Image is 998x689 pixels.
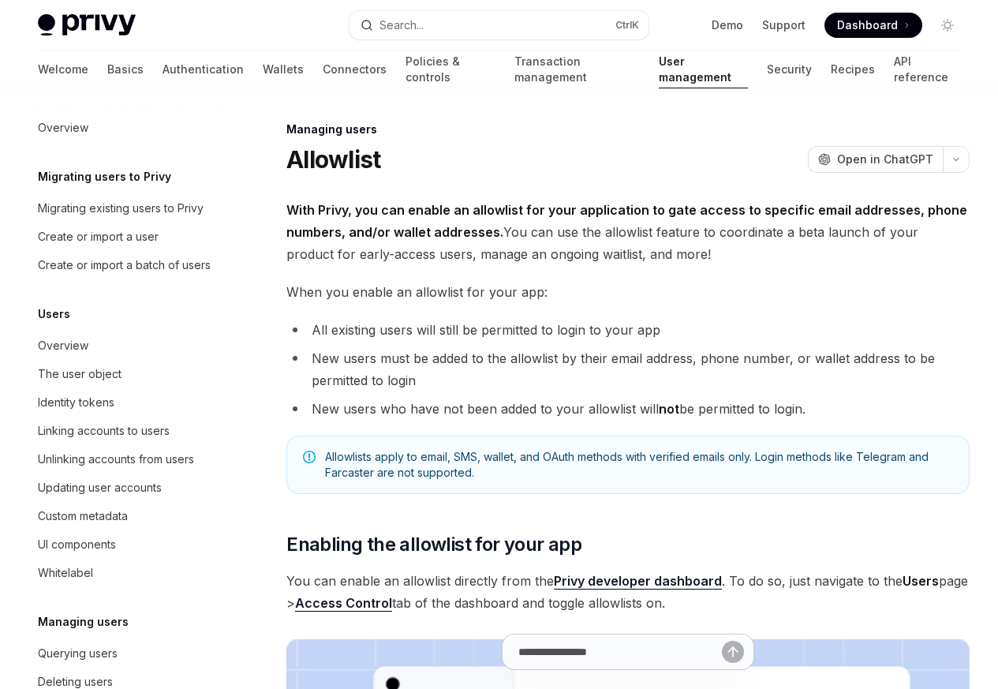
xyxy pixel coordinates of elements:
[25,417,227,445] a: Linking accounts to users
[325,449,953,481] span: Allowlists apply to email, SMS, wallet, and OAuth methods with verified emails only. Login method...
[25,331,227,360] a: Overview
[38,199,204,218] div: Migrating existing users to Privy
[38,305,70,324] h5: Users
[295,595,392,612] a: Access Control
[25,502,227,530] a: Custom metadata
[615,19,639,32] span: Ctrl K
[286,319,970,341] li: All existing users will still be permitted to login to your app
[712,17,743,33] a: Demo
[38,507,128,526] div: Custom metadata
[163,51,244,88] a: Authentication
[767,51,812,88] a: Security
[659,51,749,88] a: User management
[762,17,806,33] a: Support
[659,401,679,417] strong: not
[323,51,387,88] a: Connectors
[25,474,227,502] a: Updating user accounts
[286,122,970,137] div: Managing users
[25,639,227,668] a: Querying users
[831,51,875,88] a: Recipes
[38,227,159,246] div: Create or import a user
[286,347,970,391] li: New users must be added to the allowlist by their email address, phone number, or wallet address ...
[38,118,88,137] div: Overview
[38,393,114,412] div: Identity tokens
[38,612,129,631] h5: Managing users
[25,194,227,223] a: Migrating existing users to Privy
[38,535,116,554] div: UI components
[25,251,227,279] a: Create or import a batch of users
[903,573,939,589] strong: Users
[379,16,424,35] div: Search...
[107,51,144,88] a: Basics
[38,51,88,88] a: Welcome
[286,281,970,303] span: When you enable an allowlist for your app:
[38,421,170,440] div: Linking accounts to users
[303,451,316,463] svg: Note
[286,398,970,420] li: New users who have not been added to your allowlist will be permitted to login.
[38,336,88,355] div: Overview
[349,11,649,39] button: Open search
[38,478,162,497] div: Updating user accounts
[38,564,93,582] div: Whitelabel
[25,223,227,251] a: Create or import a user
[722,641,744,663] button: Send message
[38,644,118,663] div: Querying users
[514,51,639,88] a: Transaction management
[837,152,933,167] span: Open in ChatGPT
[25,559,227,587] a: Whitelabel
[824,13,922,38] a: Dashboard
[25,114,227,142] a: Overview
[286,202,967,240] strong: With Privy, you can enable an allowlist for your application to gate access to specific email add...
[837,17,898,33] span: Dashboard
[286,532,581,557] span: Enabling the allowlist for your app
[25,360,227,388] a: The user object
[263,51,304,88] a: Wallets
[554,573,722,590] a: Privy developer dashboard
[808,146,943,173] button: Open in ChatGPT
[286,199,970,265] span: You can use the allowlist feature to coordinate a beta launch of your product for early-access us...
[38,256,211,275] div: Create or import a batch of users
[25,445,227,474] a: Unlinking accounts from users
[935,13,960,38] button: Toggle dark mode
[38,167,171,186] h5: Migrating users to Privy
[286,145,380,174] h1: Allowlist
[25,388,227,417] a: Identity tokens
[894,51,960,88] a: API reference
[286,570,970,614] span: You can enable an allowlist directly from the . To do so, just navigate to the page > tab of the ...
[406,51,495,88] a: Policies & controls
[38,365,121,384] div: The user object
[38,450,194,469] div: Unlinking accounts from users
[518,635,722,669] input: Ask a question...
[25,530,227,559] a: UI components
[38,14,136,36] img: light logo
